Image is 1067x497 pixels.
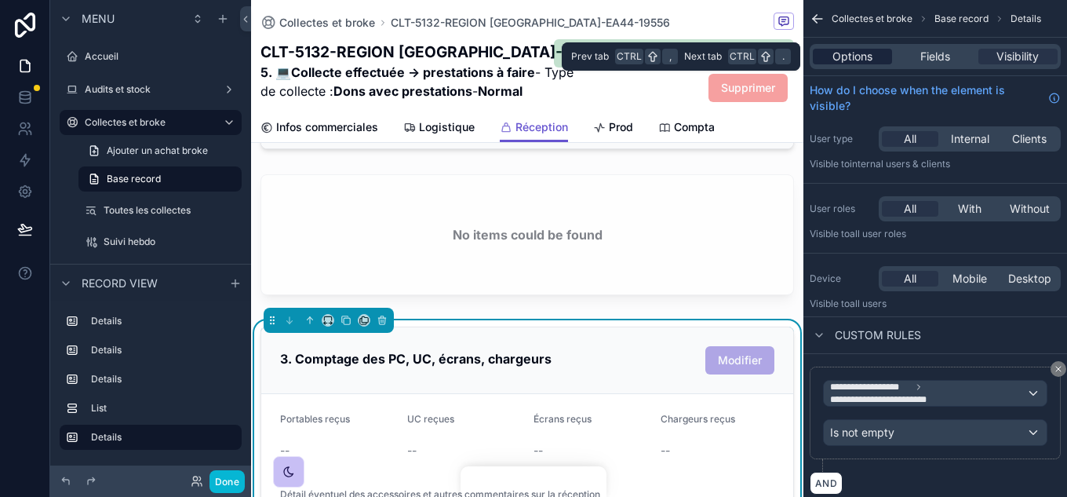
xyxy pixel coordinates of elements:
span: Prev tab [571,50,609,63]
span: Chargeurs reçus [661,413,735,425]
label: User type [810,133,872,145]
label: Collectes et broke [85,116,210,129]
span: - Type de collecte : - [260,63,592,100]
span: Écrans reçus [533,413,592,425]
a: Collectes et broke [60,110,242,135]
strong: Normal [478,83,523,99]
label: Details [91,431,229,444]
label: Suivi hebdo [104,236,239,248]
span: All [904,271,916,287]
a: Accueil [60,44,242,69]
a: CLT-5132-REGION [GEOGRAPHIC_DATA]-EA44-19556 [391,15,670,31]
label: Toutes les collectes [104,204,239,217]
span: Record view [82,276,158,291]
span: Menu [82,11,115,27]
a: Suivi hebdo [78,229,242,254]
span: Options [832,49,872,64]
span: Collectes et broke [279,15,375,31]
span: all users [850,298,887,309]
span: Ctrl [615,49,643,64]
p: Visible to [810,158,1061,170]
div: scrollable content [50,301,251,466]
span: Clients [1012,131,1047,147]
span: All [904,201,916,217]
strong: 5. 💻Collecte effectuée -> prestations à faire [260,64,535,80]
button: Done [209,470,245,493]
span: How do I choose when the element is visible? [810,82,1042,114]
a: Prod [593,113,633,144]
a: Achats broke [78,261,242,286]
a: Collectes et broke [260,15,375,31]
span: Details [1011,13,1041,25]
span: Infos commerciales [276,119,378,135]
p: Visible to [810,228,1061,240]
label: Details [91,373,235,386]
span: With [958,201,981,217]
a: Toutes les collectes [78,198,242,223]
span: All user roles [850,228,906,239]
label: Details [91,315,235,327]
span: All [904,131,916,147]
span: -- [407,443,417,459]
p: Visible to [810,298,1061,310]
a: Infos commerciales [260,113,378,144]
span: Base record [107,173,161,185]
span: Réception [515,119,568,135]
span: Without [1010,201,1050,217]
span: , [664,50,676,63]
span: Compta [674,119,715,135]
label: Details [91,344,235,356]
span: Mobile [952,271,987,287]
span: Internal [951,131,989,147]
span: Prod [609,119,633,135]
a: Réception [500,113,568,143]
span: . [777,50,789,63]
a: Base record [78,166,242,192]
a: Logistique [403,113,475,144]
label: Device [810,272,872,285]
a: How do I choose when the element is visible? [810,82,1061,114]
span: Logistique [419,119,475,135]
span: Internal users & clients [850,158,950,170]
span: Fields [920,49,950,64]
label: User roles [810,203,872,215]
span: -- [661,443,670,459]
span: Base record [934,13,989,25]
span: Custom rules [835,327,921,343]
label: List [91,402,235,415]
strong: Dons avec prestations [333,83,472,99]
span: Ajouter un achat broke [107,144,208,157]
span: Ctrl [728,49,756,64]
span: Desktop [1008,271,1051,287]
h1: CLT-5132-REGION [GEOGRAPHIC_DATA]-EA44-19556 [260,41,592,63]
label: Audits et stock [85,83,217,96]
button: Is not empty [823,419,1047,446]
span: Is not empty [830,425,894,440]
span: -- [533,443,543,459]
span: UC reçues [407,413,454,425]
a: Audits et stock [60,77,242,102]
a: Compta [658,113,715,144]
span: Portables reçus [280,413,350,425]
a: Ajouter un achat broke [78,138,242,163]
label: Accueil [85,50,239,63]
span: Next tab [684,50,722,63]
span: -- [280,443,290,459]
h2: 3. Comptage des PC, UC, écrans, chargeurs [280,346,552,371]
span: Visibility [996,49,1039,64]
span: Collectes et broke [832,13,912,25]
